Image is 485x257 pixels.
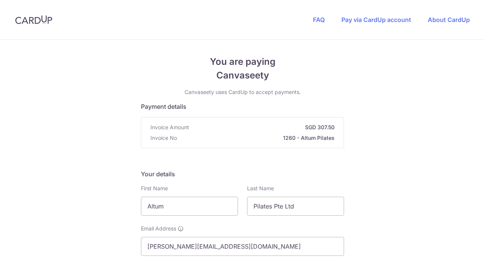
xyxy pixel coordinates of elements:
[180,134,335,142] strong: 1260 - Altum Pilates
[141,55,344,69] span: You are paying
[141,225,176,232] span: Email Address
[141,169,344,179] h5: Your details
[428,16,470,24] a: About CardUp
[141,185,168,192] label: First Name
[247,185,274,192] label: Last Name
[141,102,344,111] h5: Payment details
[192,124,335,131] strong: SGD 307.50
[15,15,52,24] img: CardUp
[150,124,189,131] span: Invoice Amount
[141,69,344,82] span: Canvaseety
[141,88,344,96] p: Canvaseety uses CardUp to accept payments.
[141,237,344,256] input: Email address
[150,134,177,142] span: Invoice No
[341,16,411,24] a: Pay via CardUp account
[141,197,238,216] input: First name
[247,197,344,216] input: Last name
[313,16,325,24] a: FAQ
